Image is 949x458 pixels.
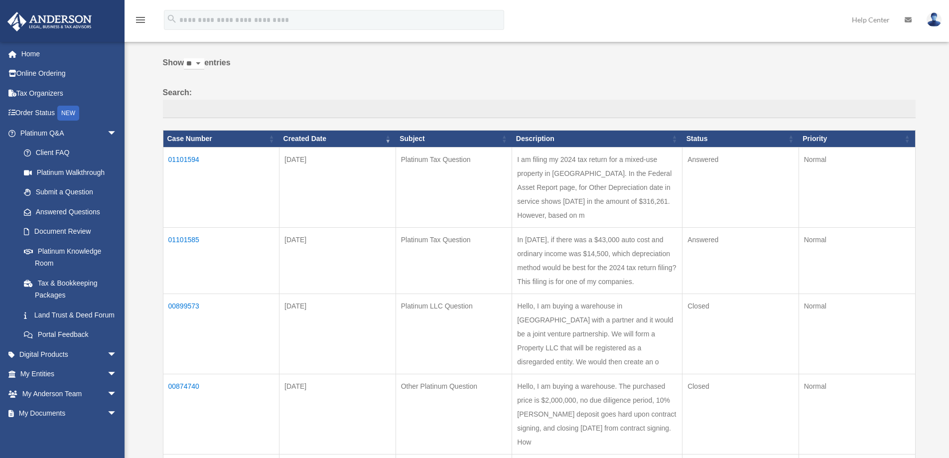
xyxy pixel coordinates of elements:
th: Subject: activate to sort column ascending [396,131,512,148]
img: Anderson Advisors Platinum Portal [4,12,95,31]
td: Normal [799,147,915,227]
img: User Pic [927,12,942,27]
td: [DATE] [279,294,396,374]
label: Search: [163,86,916,119]
span: arrow_drop_down [107,364,127,385]
a: Document Review [14,222,127,242]
td: In [DATE], if there was a $43,000 auto cost and ordinary income was $14,500, which depreciation m... [512,227,682,294]
a: Platinum Walkthrough [14,162,127,182]
td: Hello, I am buying a warehouse. The purchased price is $2,000,000, no due diligence period, 10% [... [512,374,682,454]
td: Answered [682,227,799,294]
a: Online Learningarrow_drop_down [7,423,132,443]
span: arrow_drop_down [107,123,127,144]
span: arrow_drop_down [107,404,127,424]
a: Answered Questions [14,202,122,222]
a: Platinum Q&Aarrow_drop_down [7,123,127,143]
td: Answered [682,147,799,227]
a: Digital Productsarrow_drop_down [7,344,132,364]
span: arrow_drop_down [107,384,127,404]
td: Normal [799,294,915,374]
a: Portal Feedback [14,325,127,345]
a: Order StatusNEW [7,103,132,124]
select: Showentries [184,58,204,70]
a: menu [135,17,146,26]
td: Platinum Tax Question [396,147,512,227]
th: Case Number: activate to sort column ascending [163,131,279,148]
td: Hello, I am buying a warehouse in [GEOGRAPHIC_DATA] with a partner and it would be a joint ventur... [512,294,682,374]
a: Submit a Question [14,182,127,202]
td: [DATE] [279,374,396,454]
a: Client FAQ [14,143,127,163]
i: menu [135,14,146,26]
td: [DATE] [279,147,396,227]
td: Normal [799,227,915,294]
th: Status: activate to sort column ascending [682,131,799,148]
td: I am filing my 2024 tax return for a mixed-use property in [GEOGRAPHIC_DATA]. In the Federal Asse... [512,147,682,227]
a: My Entitiesarrow_drop_down [7,364,132,384]
th: Priority: activate to sort column ascending [799,131,915,148]
label: Show entries [163,56,916,80]
td: Normal [799,374,915,454]
span: arrow_drop_down [107,423,127,444]
td: 00874740 [163,374,279,454]
th: Description: activate to sort column ascending [512,131,682,148]
a: Tax & Bookkeeping Packages [14,273,127,305]
td: Closed [682,374,799,454]
a: Tax Organizers [7,83,132,103]
a: My Documentsarrow_drop_down [7,404,132,424]
a: Land Trust & Deed Forum [14,305,127,325]
td: Closed [682,294,799,374]
td: [DATE] [279,227,396,294]
span: arrow_drop_down [107,344,127,365]
td: 01101594 [163,147,279,227]
a: Home [7,44,132,64]
a: Online Ordering [7,64,132,84]
a: My Anderson Teamarrow_drop_down [7,384,132,404]
div: NEW [57,106,79,121]
td: Other Platinum Question [396,374,512,454]
th: Created Date: activate to sort column ascending [279,131,396,148]
td: Platinum Tax Question [396,227,512,294]
td: 01101585 [163,227,279,294]
td: 00899573 [163,294,279,374]
a: Platinum Knowledge Room [14,241,127,273]
input: Search: [163,100,916,119]
i: search [166,13,177,24]
td: Platinum LLC Question [396,294,512,374]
